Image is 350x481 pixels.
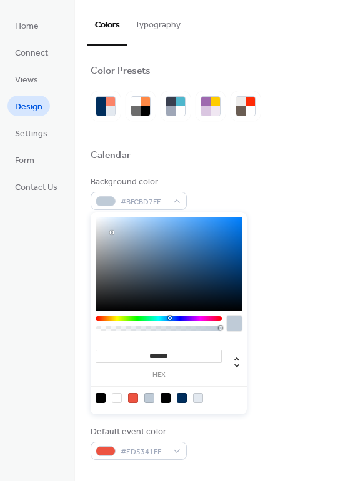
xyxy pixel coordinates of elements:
[112,393,122,403] div: rgb(255, 255, 255)
[91,65,151,78] div: Color Presets
[7,149,42,170] a: Form
[193,393,203,403] div: rgb(227, 233, 240)
[96,372,222,379] label: hex
[15,181,57,194] span: Contact Us
[15,74,38,87] span: Views
[7,69,46,89] a: Views
[15,127,47,141] span: Settings
[121,445,167,459] span: #ED5341FF
[177,393,187,403] div: rgb(0, 46, 93)
[7,176,65,197] a: Contact Us
[91,176,184,189] div: Background color
[7,42,56,62] a: Connect
[96,393,106,403] div: rgb(0, 0, 0)
[7,96,50,116] a: Design
[15,47,48,60] span: Connect
[121,196,167,209] span: #BFCBD7FF
[15,20,39,33] span: Home
[15,154,34,167] span: Form
[91,149,131,162] div: Calendar
[7,15,46,36] a: Home
[7,122,55,143] a: Settings
[161,393,171,403] div: rgb(0, 1, 2)
[15,101,42,114] span: Design
[91,425,184,439] div: Default event color
[144,393,154,403] div: rgb(191, 203, 215)
[128,393,138,403] div: rgb(237, 83, 65)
